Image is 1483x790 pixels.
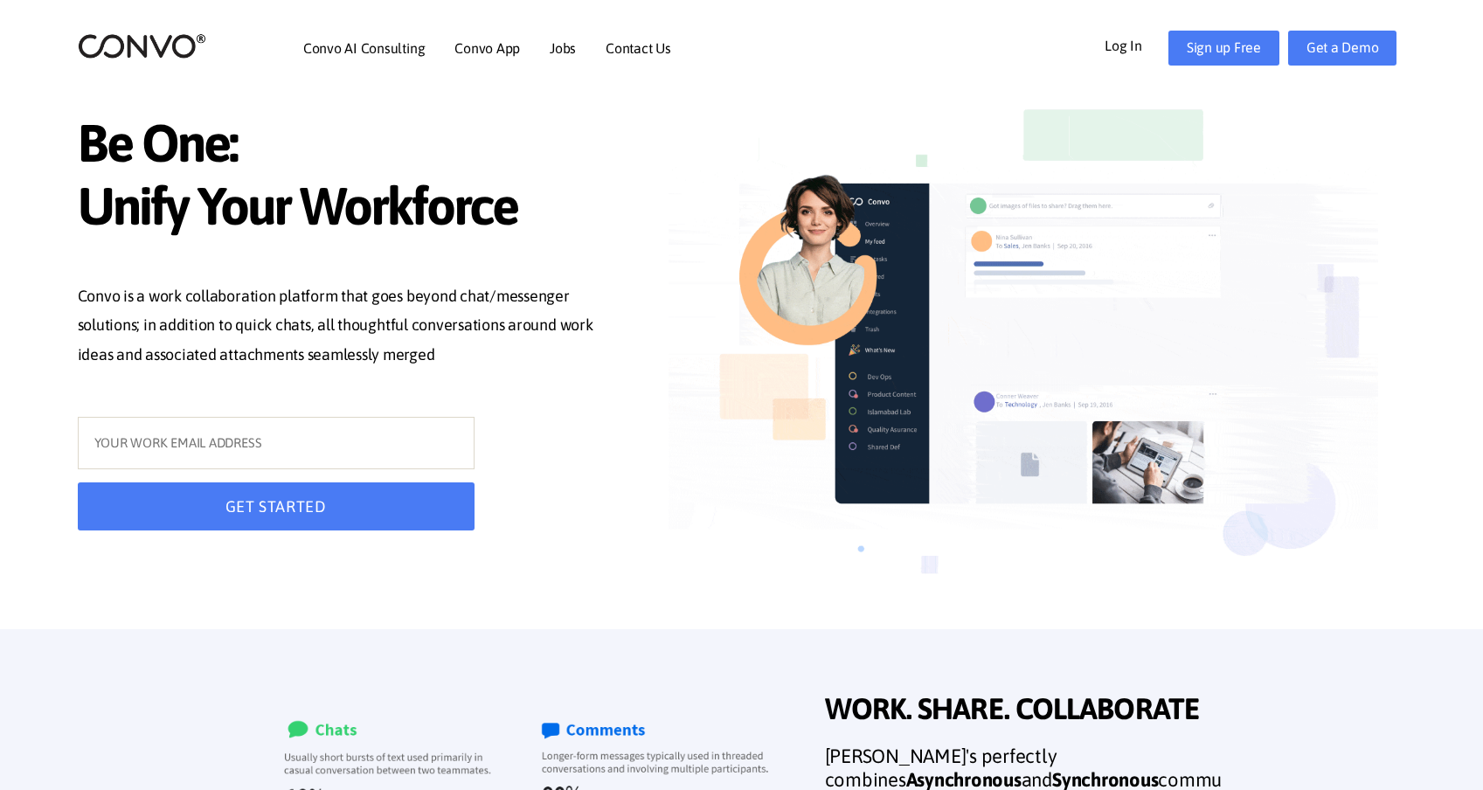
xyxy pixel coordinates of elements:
p: Convo is a work collaboration platform that goes beyond chat/messenger solutions; in addition to ... [78,281,616,374]
button: GET STARTED [78,482,475,530]
a: Log In [1105,31,1168,59]
span: Be One: [78,112,616,179]
a: Get a Demo [1288,31,1397,66]
a: Contact Us [606,41,671,55]
span: Unify Your Workforce [78,175,616,242]
span: WORK. SHARE. COLLABORATE [825,691,1227,731]
a: Jobs [550,41,576,55]
input: YOUR WORK EMAIL ADDRESS [78,417,475,469]
a: Convo App [454,41,520,55]
a: Sign up Free [1168,31,1279,66]
img: logo_2.png [78,32,206,59]
img: image_not_found [669,79,1378,629]
a: Convo AI Consulting [303,41,425,55]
